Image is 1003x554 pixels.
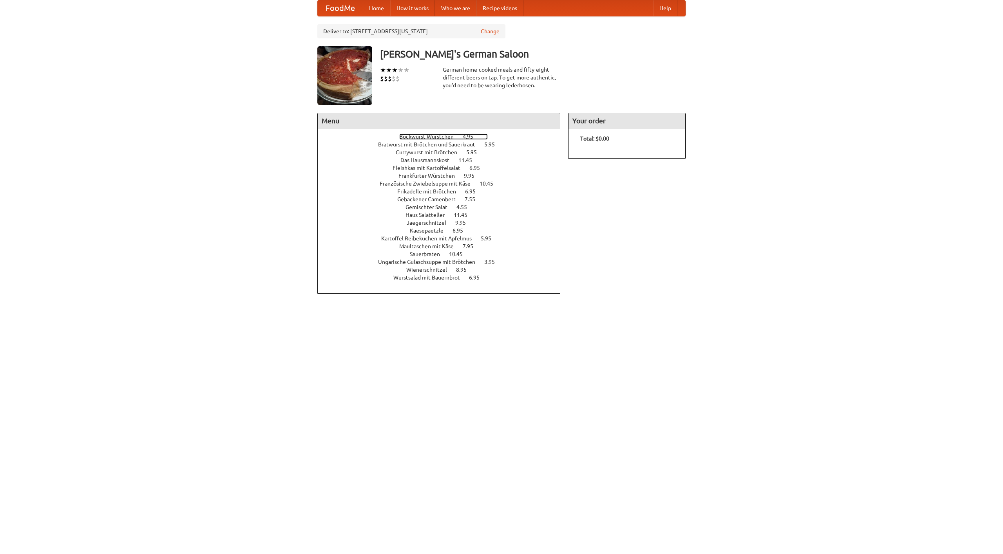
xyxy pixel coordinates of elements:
[396,149,465,155] span: Currywurst mit Brötchen
[480,180,501,187] span: 10.45
[393,274,494,281] a: Wurstsalad mit Bauernbrot 6.95
[378,141,483,148] span: Bratwurst mit Brötchen und Sauerkraut
[398,173,463,179] span: Frankfurter Würstchen
[465,196,483,202] span: 7.55
[380,66,386,74] li: ★
[392,74,396,83] li: $
[380,74,384,83] li: $
[384,74,388,83] li: $
[456,267,474,273] span: 8.95
[484,259,503,265] span: 3.95
[458,157,480,163] span: 11.45
[388,74,392,83] li: $
[399,134,462,140] span: Bockwurst Würstchen
[318,0,363,16] a: FoodMe
[381,235,480,242] span: Kartoffel Reibekuchen mit Apfelmus
[397,196,490,202] a: Gebackener Camenbert 7.55
[393,274,468,281] span: Wurstsalad mit Bauernbrot
[380,46,686,62] h3: [PERSON_NAME]'s German Saloon
[397,188,490,195] a: Frikadelle mit Brötchen 6.95
[386,66,392,74] li: ★
[399,243,462,249] span: Maultaschen mit Käse
[456,204,475,210] span: 4.55
[400,157,457,163] span: Das Hausmannskost
[466,149,485,155] span: 5.95
[396,74,400,83] li: $
[410,251,448,257] span: Sauerbraten
[399,134,488,140] a: Bockwurst Würstchen 4.95
[469,165,488,171] span: 6.95
[410,227,451,234] span: Kaesepaetzle
[463,134,481,140] span: 4.95
[317,46,372,105] img: angular.jpg
[465,188,483,195] span: 6.95
[397,196,463,202] span: Gebackener Camenbert
[407,220,454,226] span: Jaegerschnitzel
[443,66,560,89] div: German home-cooked meals and fifty-eight different beers on tap. To get more authentic, you'd nee...
[406,267,455,273] span: Wienerschnitzel
[580,135,609,142] b: Total: $0.00
[380,180,508,187] a: Französische Zwiebelsuppe mit Käse 10.45
[476,0,523,16] a: Recipe videos
[449,251,471,257] span: 10.45
[397,188,464,195] span: Frikadelle mit Brötchen
[363,0,390,16] a: Home
[653,0,677,16] a: Help
[398,173,489,179] a: Frankfurter Würstchen 9.95
[404,66,409,74] li: ★
[390,0,435,16] a: How it works
[469,274,487,281] span: 6.95
[399,243,488,249] a: Maultaschen mit Käse 7.95
[484,141,503,148] span: 5.95
[406,267,481,273] a: Wienerschnitzel 8.95
[463,243,481,249] span: 7.95
[435,0,476,16] a: Who we are
[400,157,487,163] a: Das Hausmannskost 11.45
[378,259,509,265] a: Ungarische Gulaschsuppe mit Brötchen 3.95
[398,66,404,74] li: ★
[406,204,482,210] a: Gemischter Salat 4.55
[381,235,506,242] a: Kartoffel Reibekuchen mit Apfelmus 5.95
[464,173,482,179] span: 9.95
[318,113,560,129] h4: Menu
[393,165,494,171] a: Fleishkas mit Kartoffelsalat 6.95
[393,165,468,171] span: Fleishkas mit Kartoffelsalat
[396,149,491,155] a: Currywurst mit Brötchen 5.95
[406,212,453,218] span: Haus Salatteller
[454,212,475,218] span: 11.45
[481,27,500,35] a: Change
[410,227,478,234] a: Kaesepaetzle 6.95
[317,24,505,38] div: Deliver to: [STREET_ADDRESS][US_STATE]
[453,227,471,234] span: 6.95
[407,220,480,226] a: Jaegerschnitzel 9.95
[410,251,477,257] a: Sauerbraten 10.45
[380,180,478,187] span: Französische Zwiebelsuppe mit Käse
[481,235,499,242] span: 5.95
[568,113,685,129] h4: Your order
[392,66,398,74] li: ★
[455,220,474,226] span: 9.95
[406,212,482,218] a: Haus Salatteller 11.45
[378,259,483,265] span: Ungarische Gulaschsuppe mit Brötchen
[406,204,455,210] span: Gemischter Salat
[378,141,509,148] a: Bratwurst mit Brötchen und Sauerkraut 5.95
